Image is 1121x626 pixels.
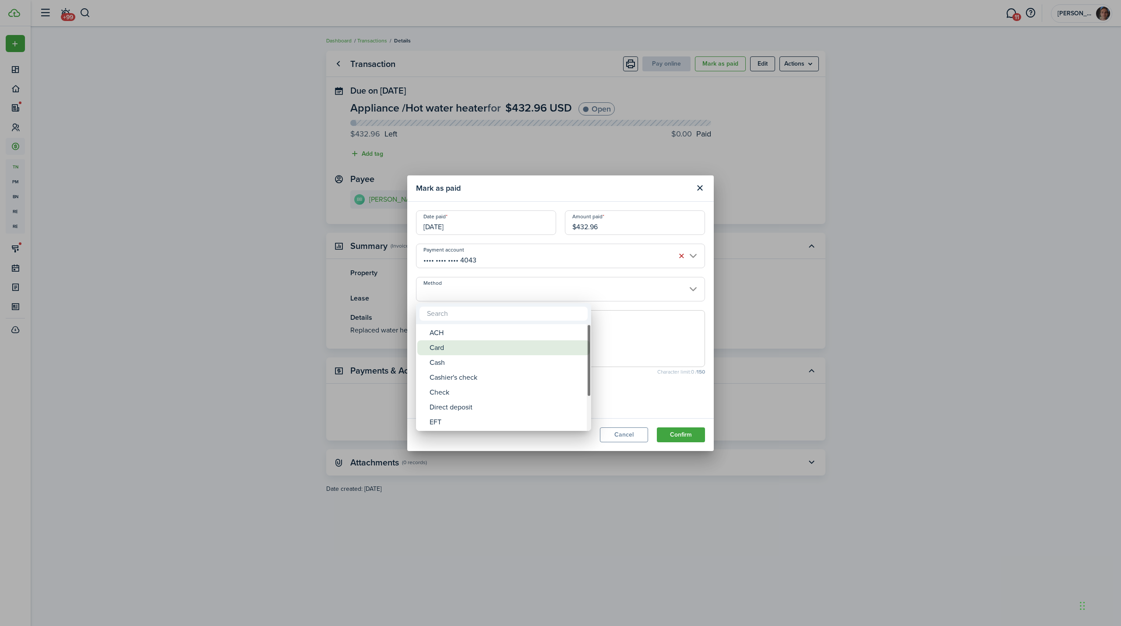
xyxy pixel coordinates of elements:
[430,385,585,400] div: Check
[419,307,588,321] input: Search
[430,355,585,370] div: Cash
[430,370,585,385] div: Cashier's check
[430,415,585,430] div: EFT
[430,325,585,340] div: ACH
[416,324,591,431] mbsc-wheel: Method
[430,340,585,355] div: Card
[430,400,585,415] div: Direct deposit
